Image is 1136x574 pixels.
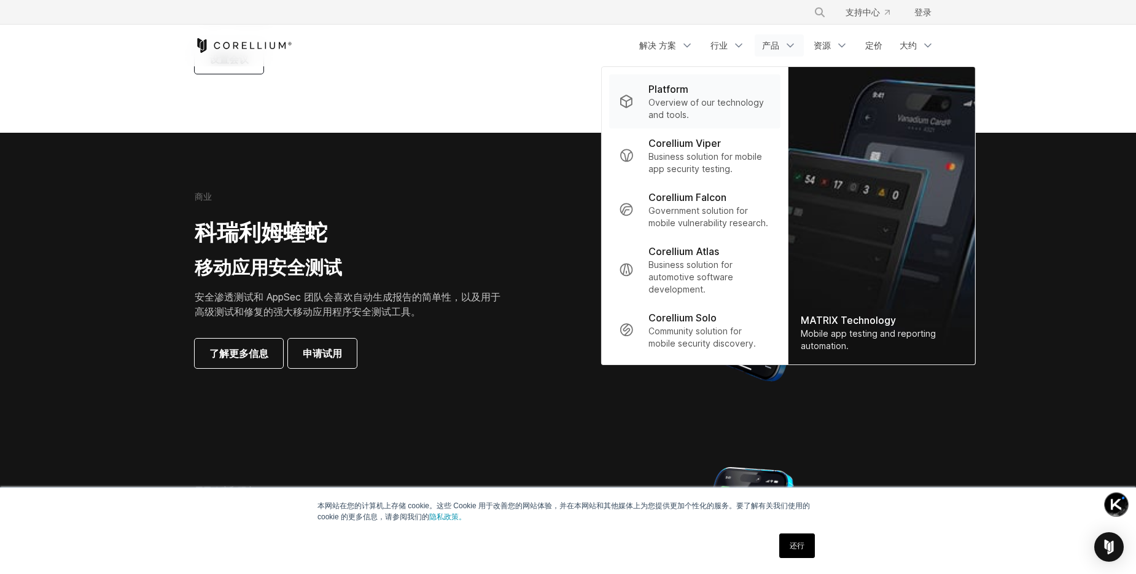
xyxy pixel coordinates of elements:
[648,205,771,229] p: Government solution for mobile vulnerability research.
[648,136,721,151] p: Corellium Viper
[195,289,509,319] p: 安全渗透测试和 AppSec 团队会喜欢自动生成报告的简单性，以及用于高级测试和修复的强大移动应用程序安全测试工具。
[801,328,963,352] div: Mobile app testing and reporting automation.
[195,256,509,280] h3: 移动应用安全测试
[1094,532,1124,562] div: 打开对讲信使
[788,67,975,364] a: MATRIX Technology Mobile app testing and reporting automation.
[639,39,676,52] font: 解决 方案
[209,346,268,361] span: 了解更多信息
[779,533,815,558] a: 还行
[799,1,941,23] div: 导航菜单
[801,313,963,328] div: MATRIX Technology
[648,82,688,96] p: Platform
[648,190,726,205] p: Corellium Falcon
[609,237,780,303] a: Corellium Atlas Business solution for automotive software development.
[648,244,719,259] p: Corellium Atlas
[648,151,771,175] p: Business solution for mobile app security testing.
[609,183,780,237] a: Corellium Falcon Government solution for mobile vulnerability research.
[609,303,780,357] a: Corellium Solo Community solution for mobile security discovery.
[609,128,780,183] a: Corellium Viper Business solution for mobile app security testing.
[609,74,780,128] a: Platform Overview of our technology and tools.
[632,34,941,57] div: 导航菜单
[317,500,819,522] p: 本网站在您的计算机上存储 cookie。这些 Cookie 用于改善您的网站体验，并在本网站和其他媒体上为您提供更加个性化的服务。要了解有关我们使用的 cookie 的更多信息，请参阅我们的
[429,513,466,521] a: 隐私政策。
[648,96,771,121] p: Overview of our technology and tools.
[195,485,255,496] h6: 用于政府和研究
[846,6,880,18] font: 支持中心
[809,1,831,23] button: 搜索
[288,339,357,368] a: 申请试用
[814,39,831,52] font: 资源
[858,34,890,57] a: 定价
[710,39,728,52] font: 行业
[905,1,941,23] a: 登录
[195,339,283,368] a: 了解更多信息
[788,67,975,364] img: Matrix_WebNav_1x
[195,191,212,202] h6: 商业
[900,39,917,52] font: 大约
[195,38,292,53] a: 科瑞利姆主页
[648,310,717,325] p: Corellium Solo
[762,39,779,52] font: 产品
[648,259,771,296] p: Business solution for automotive software development.
[195,219,509,246] h2: 科瑞利姆蝰蛇
[303,346,342,361] span: 申请试用
[648,325,771,350] p: Community solution for mobile security discovery.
